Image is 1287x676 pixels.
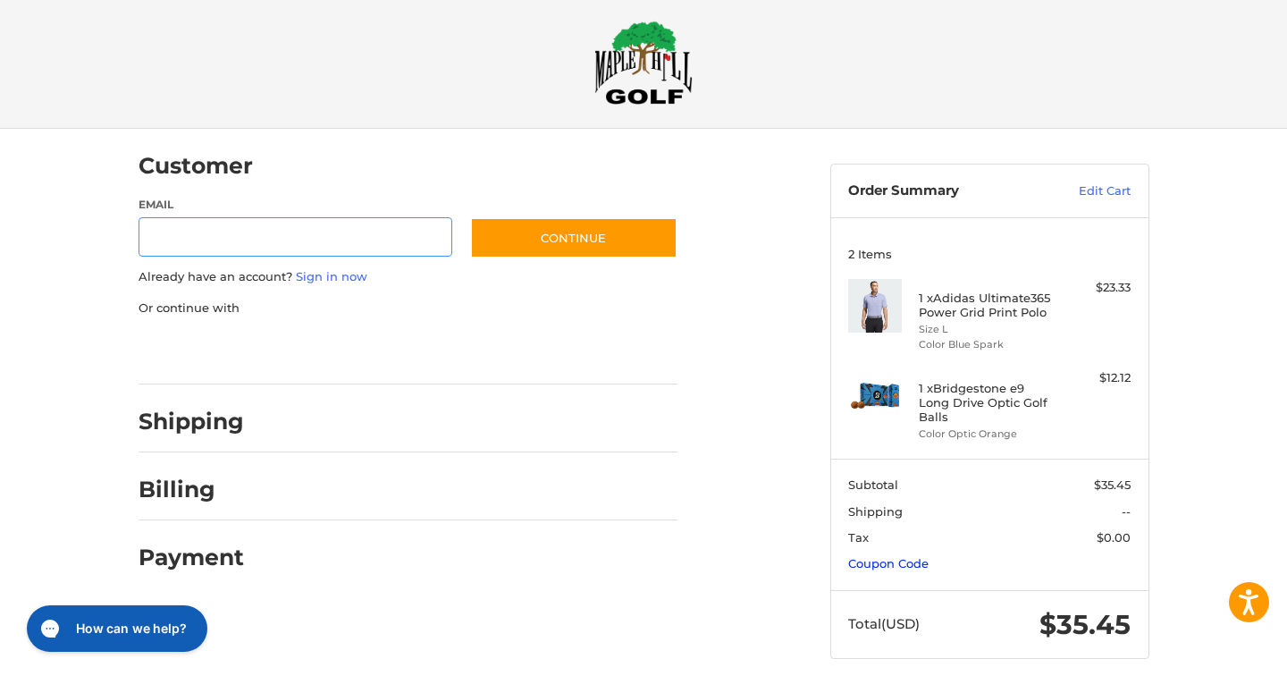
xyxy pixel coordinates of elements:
[1060,279,1131,297] div: $23.33
[1094,477,1131,492] span: $35.45
[1097,530,1131,545] span: $0.00
[139,197,453,213] label: Email
[919,291,1056,320] h4: 1 x Adidas Ultimate365 Power Grid Print Polo
[284,334,418,367] iframe: PayPal-paylater
[18,599,213,658] iframe: Gorgias live chat messenger
[848,247,1131,261] h3: 2 Items
[1039,608,1131,641] span: $35.45
[919,381,1056,425] h4: 1 x Bridgestone e9 Long Drive Optic Golf Balls
[139,408,244,435] h2: Shipping
[1040,182,1131,200] a: Edit Cart
[139,268,677,286] p: Already have an account?
[296,269,367,283] a: Sign in now
[848,615,920,632] span: Total (USD)
[848,504,903,519] span: Shipping
[919,427,1056,442] li: Color Optic Orange
[139,300,677,317] p: Or continue with
[1122,504,1131,519] span: --
[435,334,569,367] iframe: PayPal-venmo
[848,182,1040,200] h3: Order Summary
[132,334,266,367] iframe: PayPal-paypal
[470,217,677,258] button: Continue
[139,476,243,503] h2: Billing
[848,530,869,545] span: Tax
[848,477,898,492] span: Subtotal
[919,322,1056,337] li: Size L
[848,556,929,570] a: Coupon Code
[919,337,1056,352] li: Color Blue Spark
[1060,369,1131,387] div: $12.12
[139,544,244,571] h2: Payment
[139,152,253,180] h2: Customer
[594,21,693,105] img: Maple Hill Golf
